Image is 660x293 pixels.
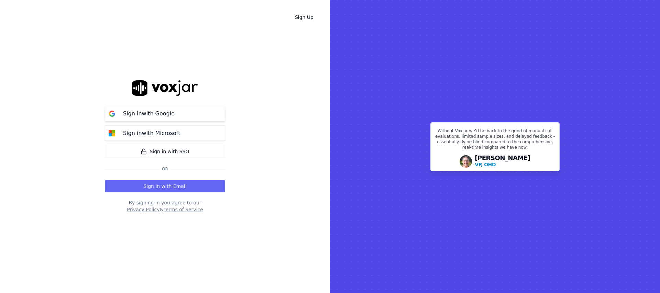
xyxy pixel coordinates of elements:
[105,107,119,121] img: google Sign in button
[435,128,555,153] p: Without Voxjar we’d be back to the grind of manual call evaluations, limited sample sizes, and de...
[127,206,159,213] button: Privacy Policy
[105,180,225,192] button: Sign in with Email
[289,11,319,23] a: Sign Up
[123,129,180,137] p: Sign in with Microsoft
[123,110,175,118] p: Sign in with Google
[475,155,530,168] div: [PERSON_NAME]
[132,80,198,96] img: logo
[105,125,225,141] button: Sign inwith Microsoft
[105,199,225,213] div: By signing in you agree to our &
[475,161,496,168] p: VP, OHD
[163,206,203,213] button: Terms of Service
[159,166,171,172] span: Or
[105,126,119,140] img: microsoft Sign in button
[105,106,225,121] button: Sign inwith Google
[460,155,472,168] img: Avatar
[105,145,225,158] a: Sign in with SSO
